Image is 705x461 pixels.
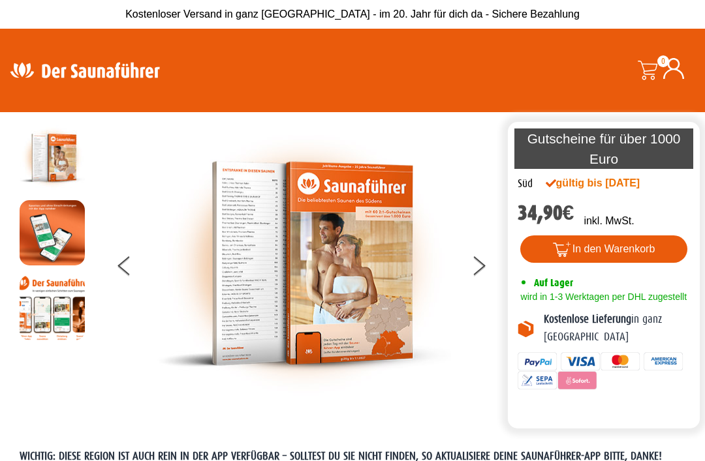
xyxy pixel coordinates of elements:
span: 0 [657,55,669,67]
b: Kostenlose Lieferung [544,313,631,325]
span: Kostenloser Versand in ganz [GEOGRAPHIC_DATA] - im 20. Jahr für dich da - Sichere Bezahlung [125,8,580,20]
img: Anleitung7tn [20,275,85,340]
img: der-saunafuehrer-2025-sued [157,125,451,402]
p: in ganz [GEOGRAPHIC_DATA] [544,311,691,346]
div: Süd [518,175,533,192]
span: Auf Lager [534,276,573,289]
p: inkl. MwSt. [584,213,634,229]
div: gültig bis [DATE] [546,175,653,191]
span: wird in 1-3 Werktagen per DHL zugestellt [518,291,687,302]
span: € [563,201,574,225]
button: In den Warenkorb [520,235,688,263]
p: Gutscheine für über 1000 Euro [514,128,694,169]
bdi: 34,90 [518,201,574,225]
img: der-saunafuehrer-2025-sued [20,125,85,190]
img: MOCKUP-iPhone_regional [20,200,85,265]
